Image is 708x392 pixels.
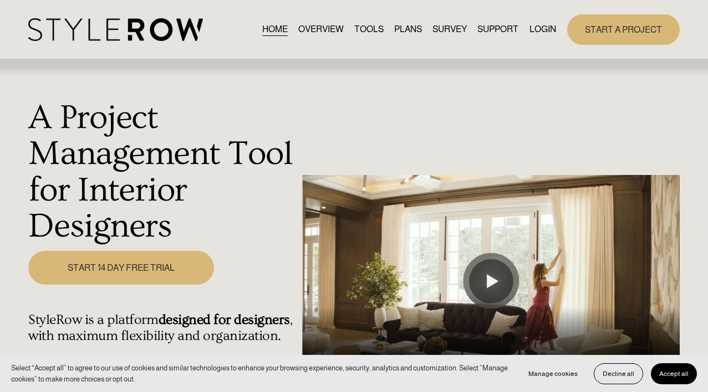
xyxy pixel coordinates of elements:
[528,370,578,378] span: Manage cookies
[651,363,697,384] button: Accept all
[432,22,467,37] a: SURVEY
[394,22,422,37] a: PLANS
[28,18,203,41] img: StyleRow
[469,259,513,303] button: Play
[567,14,680,45] a: START A PROJECT
[603,370,634,378] span: Decline all
[262,22,288,37] a: HOME
[659,370,689,378] span: Accept all
[11,363,509,384] p: Select “Accept all” to agree to our use of cookies and similar technologies to enhance your brows...
[529,22,556,37] a: LOGIN
[28,251,214,285] a: START 14 DAY FREE TRIAL
[298,22,344,37] a: OVERVIEW
[28,312,296,344] h4: StyleRow is a platform , with maximum flexibility and organization.
[354,22,384,37] a: TOOLS
[477,23,518,36] span: SUPPORT
[520,363,586,384] button: Manage cookies
[159,312,290,328] strong: designed for designers
[28,100,296,245] h1: A Project Management Tool for Interior Designers
[594,363,643,384] button: Decline all
[477,22,518,37] a: folder dropdown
